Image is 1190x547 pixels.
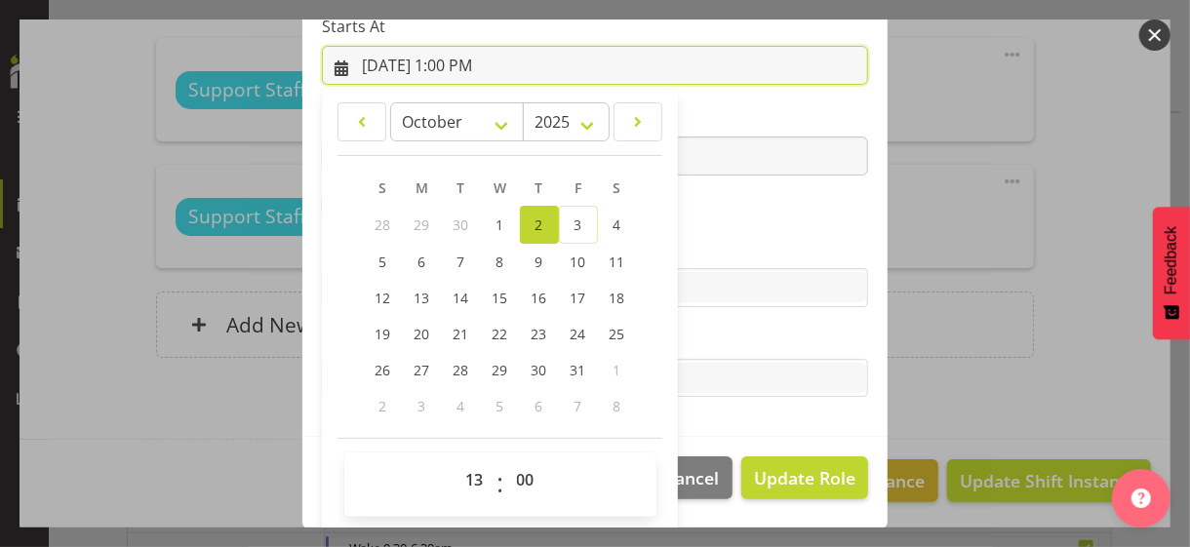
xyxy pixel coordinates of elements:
[481,316,520,352] a: 22
[610,289,625,307] span: 18
[598,280,637,316] a: 18
[415,215,430,234] span: 29
[575,178,581,197] span: F
[652,456,732,499] button: Cancel
[496,460,503,509] span: :
[571,325,586,343] span: 24
[496,397,504,415] span: 5
[457,253,465,271] span: 7
[532,289,547,307] span: 16
[322,46,868,85] input: Click to select...
[454,289,469,307] span: 14
[364,244,403,280] a: 5
[416,178,428,197] span: M
[415,325,430,343] span: 20
[493,325,508,343] span: 22
[376,215,391,234] span: 28
[322,15,868,38] label: Starts At
[754,465,855,490] span: Update Role
[1153,207,1190,339] button: Feedback - Show survey
[418,397,426,415] span: 3
[496,253,504,271] span: 8
[454,361,469,379] span: 28
[559,316,598,352] a: 24
[442,244,481,280] a: 7
[364,280,403,316] a: 12
[403,280,442,316] a: 13
[379,178,387,197] span: S
[442,352,481,388] a: 28
[520,206,559,244] a: 2
[571,361,586,379] span: 31
[1131,488,1151,508] img: help-xxl-2.png
[415,361,430,379] span: 27
[520,280,559,316] a: 16
[403,244,442,280] a: 6
[535,253,543,271] span: 9
[457,178,465,197] span: T
[610,325,625,343] span: 25
[376,361,391,379] span: 26
[535,178,543,197] span: T
[418,253,426,271] span: 6
[741,456,868,499] button: Update Role
[610,253,625,271] span: 11
[535,215,543,234] span: 2
[494,178,506,197] span: W
[535,397,543,415] span: 6
[376,289,391,307] span: 12
[481,206,520,244] a: 1
[415,289,430,307] span: 13
[571,289,586,307] span: 17
[376,325,391,343] span: 19
[571,253,586,271] span: 10
[614,361,621,379] span: 1
[457,397,465,415] span: 4
[532,361,547,379] span: 30
[493,361,508,379] span: 29
[364,352,403,388] a: 26
[559,206,598,244] a: 3
[598,244,637,280] a: 11
[442,280,481,316] a: 14
[575,397,582,415] span: 7
[481,244,520,280] a: 8
[403,352,442,388] a: 27
[520,316,559,352] a: 23
[481,280,520,316] a: 15
[1163,226,1180,294] span: Feedback
[496,215,504,234] span: 1
[614,178,621,197] span: S
[454,215,469,234] span: 30
[559,244,598,280] a: 10
[532,325,547,343] span: 23
[598,206,637,244] a: 4
[520,352,559,388] a: 30
[454,325,469,343] span: 21
[614,397,621,415] span: 8
[614,215,621,234] span: 4
[442,316,481,352] a: 21
[403,316,442,352] a: 20
[559,352,598,388] a: 31
[481,352,520,388] a: 29
[379,253,387,271] span: 5
[364,316,403,352] a: 19
[559,280,598,316] a: 17
[520,244,559,280] a: 9
[379,397,387,415] span: 2
[493,289,508,307] span: 15
[575,215,582,234] span: 3
[598,316,637,352] a: 25
[665,465,720,490] span: Cancel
